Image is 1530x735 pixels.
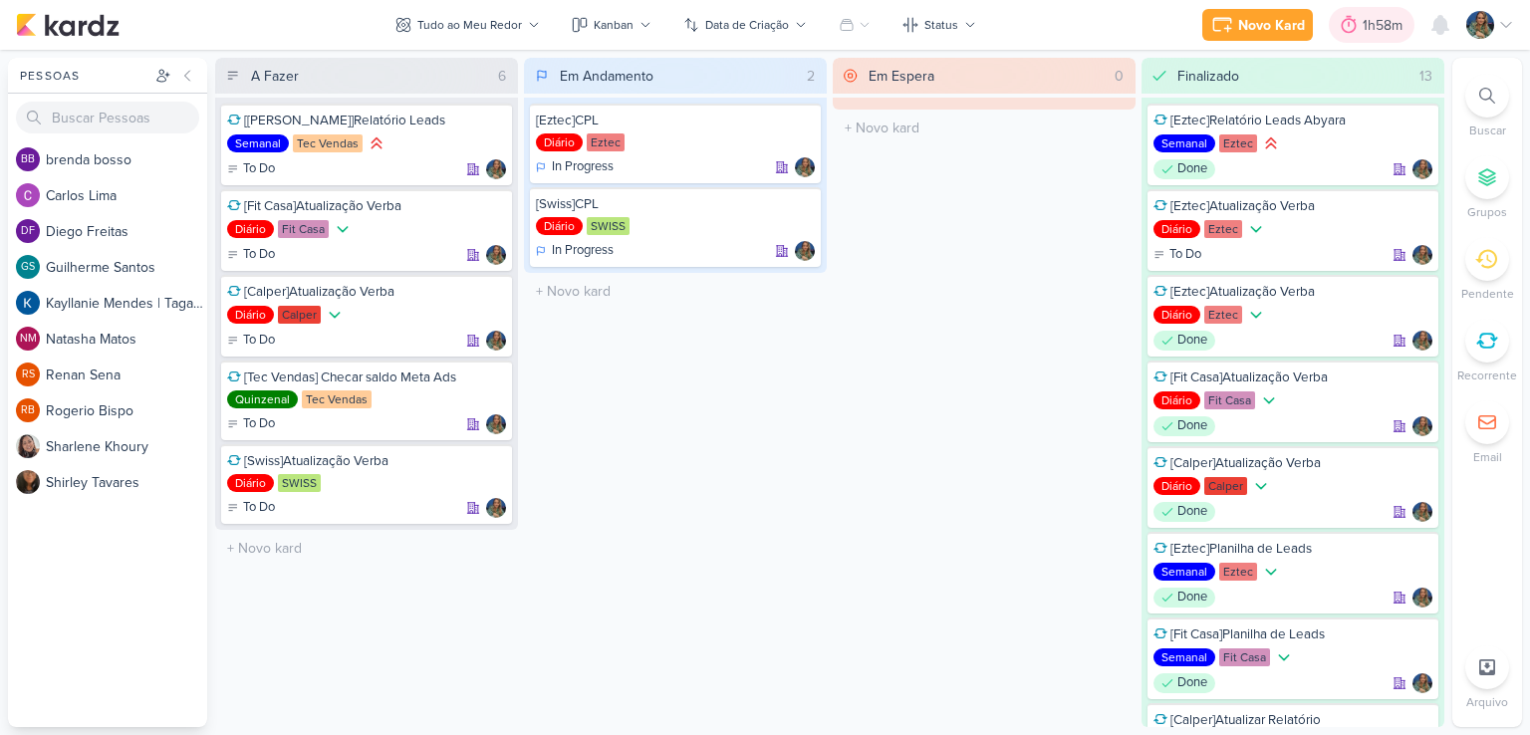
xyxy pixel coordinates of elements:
div: [Eztec]Relatório Leads Abyara [1153,112,1432,129]
div: R o g e r i o B i s p o [46,400,207,421]
div: Prioridade Baixa [333,219,353,239]
p: Buscar [1469,122,1506,139]
div: b r e n d a b o s s o [46,149,207,170]
div: Prioridade Baixa [1259,390,1279,410]
div: N a t a s h a M a t o s [46,329,207,350]
img: Isabella Gutierres [1412,502,1432,522]
div: Tec Vendas [293,134,363,152]
div: Done [1153,502,1215,522]
div: [Tec Vendas]Relatório Leads [227,112,506,129]
button: Novo Kard [1202,9,1313,41]
div: 0 [1107,66,1132,87]
div: 13 [1411,66,1440,87]
input: + Novo kard [219,534,514,563]
div: Eztec [1219,563,1257,581]
p: In Progress [552,157,614,177]
div: Calper [1204,477,1247,495]
p: Recorrente [1457,367,1517,384]
div: Renan Sena [16,363,40,386]
p: To Do [1169,245,1201,265]
div: Prioridade Baixa [1261,562,1281,582]
div: [Calper]Atualizar Relatório [1153,711,1432,729]
div: In Progress [536,157,614,177]
div: In Progress [536,241,614,261]
div: Done [1153,588,1215,608]
div: Done [1153,159,1215,179]
div: Done [1153,416,1215,436]
div: R e n a n S e n a [46,365,207,385]
img: Carlos Lima [16,183,40,207]
div: [Calper]Atualização Verba [227,283,506,301]
div: Eztec [1204,306,1242,324]
div: Quinzenal [227,390,298,408]
img: Isabella Gutierres [1412,159,1432,179]
div: Fit Casa [1204,391,1255,409]
img: Isabella Gutierres [486,414,506,434]
p: To Do [243,498,275,518]
p: RS [22,369,35,380]
img: Isabella Gutierres [795,157,815,177]
div: [Eztec]Atualização Verba [1153,197,1432,215]
img: Isabella Gutierres [486,498,506,518]
img: Sharlene Khoury [16,434,40,458]
div: Calper [278,306,321,324]
div: Pessoas [16,67,151,85]
div: Finalizado [1177,66,1239,87]
div: Prioridade Baixa [325,305,345,325]
div: [Fit Casa]Atualização Verba [1153,368,1432,386]
p: To Do [243,245,275,265]
div: Diário [227,220,274,238]
div: SWISS [587,217,630,235]
div: Done [1153,673,1215,693]
div: Done [1153,331,1215,351]
div: To Do [227,245,275,265]
div: Diário [1153,220,1200,238]
img: kardz.app [16,13,120,37]
img: Isabella Gutierres [486,159,506,179]
p: bb [21,154,35,165]
div: Diário [536,133,583,151]
div: To Do [227,331,275,351]
img: Isabella Gutierres [486,245,506,265]
p: Pendente [1461,285,1514,303]
p: DF [21,226,35,237]
p: In Progress [552,241,614,261]
div: D i e g o F r e i t a s [46,221,207,242]
div: Responsável: Isabella Gutierres [1412,673,1432,693]
img: Isabella Gutierres [1412,245,1432,265]
p: NM [20,334,37,345]
p: To Do [243,414,275,434]
div: 1h58m [1363,15,1408,36]
img: Isabella Gutierres [1466,11,1494,39]
div: A Fazer [251,66,299,87]
div: Fit Casa [1219,648,1270,666]
div: Eztec [1204,220,1242,238]
div: Responsável: Isabella Gutierres [795,157,815,177]
div: [Swiss]Atualização Verba [227,452,506,470]
p: Done [1177,502,1207,522]
div: C a r l o s L i m a [46,185,207,206]
div: [Fit Casa]Atualização Verba [227,197,506,215]
div: Diário [1153,477,1200,495]
p: Done [1177,159,1207,179]
div: To Do [1153,245,1201,265]
img: Isabella Gutierres [795,241,815,261]
div: Responsável: Isabella Gutierres [486,414,506,434]
div: Prioridade Baixa [1251,476,1271,496]
div: Prioridade Alta [1261,133,1281,153]
p: Arquivo [1466,693,1508,711]
p: Email [1473,448,1502,466]
p: Done [1177,331,1207,351]
div: [Eztec]Planilha de Leads [1153,540,1432,558]
p: To Do [243,331,275,351]
div: Prioridade Alta [367,133,386,153]
div: To Do [227,498,275,518]
div: Novo Kard [1238,15,1305,36]
div: To Do [227,159,275,179]
div: Em Espera [869,66,934,87]
div: Prioridade Baixa [1246,219,1266,239]
div: Responsável: Isabella Gutierres [1412,159,1432,179]
div: 2 [799,66,823,87]
div: Responsável: Isabella Gutierres [486,498,506,518]
img: Shirley Tavares [16,470,40,494]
